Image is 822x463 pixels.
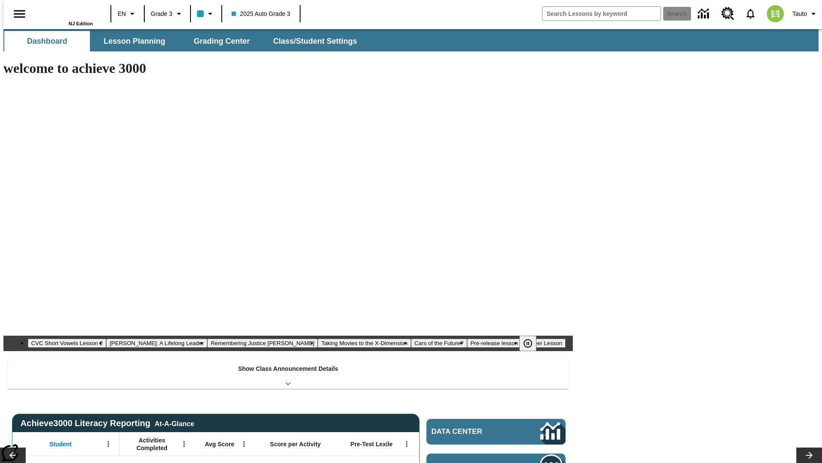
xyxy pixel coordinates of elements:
[118,9,126,18] span: EN
[68,21,93,26] span: NJ Edition
[106,339,207,348] button: Slide 2 Dianne Feinstein: A Lifelong Leader
[519,336,545,351] div: Pause
[8,359,569,389] div: Show Class Announcement Details
[114,6,141,21] button: Language: EN, Select a language
[155,418,194,428] div: At-A-Glance
[102,438,115,451] button: Open Menu
[792,9,807,18] span: Tauto
[542,7,661,21] input: search field
[467,339,521,348] button: Slide 6 Pre-release lesson
[7,1,32,27] button: Open side menu
[205,440,234,448] span: Avg Score
[151,9,173,18] span: Grade 3
[411,339,467,348] button: Slide 5 Cars of the Future?
[318,339,411,348] button: Slide 4 Taking Movies to the X-Dimension
[49,440,71,448] span: Student
[124,436,180,452] span: Activities Completed
[3,60,573,76] h1: welcome to achieve 3000
[3,29,819,51] div: SubNavbar
[147,6,188,21] button: Grade: Grade 3, Select a grade
[194,6,219,21] button: Class color is light blue. Change class color
[426,419,566,445] a: Data Center
[796,448,822,463] button: Lesson carousel, Next
[693,2,716,26] a: Data Center
[266,31,364,51] button: Class/Student Settings
[178,438,191,451] button: Open Menu
[4,31,90,51] button: Dashboard
[37,4,93,21] a: Home
[767,5,784,22] img: avatar image
[762,3,789,25] button: Select a new avatar
[232,9,291,18] span: 2025 Auto Grade 3
[351,440,393,448] span: Pre-Test Lexile
[400,438,413,451] button: Open Menu
[37,3,93,26] div: Home
[432,427,512,436] span: Data Center
[238,438,250,451] button: Open Menu
[739,3,762,25] a: Notifications
[28,339,106,348] button: Slide 1 CVC Short Vowels Lesson 2
[238,364,338,373] p: Show Class Announcement Details
[270,440,321,448] span: Score per Activity
[179,31,265,51] button: Grading Center
[716,2,739,25] a: Resource Center, Will open in new tab
[92,31,177,51] button: Lesson Planning
[207,339,318,348] button: Slide 3 Remembering Justice O'Connor
[789,6,822,21] button: Profile/Settings
[21,418,194,428] span: Achieve3000 Literacy Reporting
[519,336,536,351] button: Pause
[3,31,365,51] div: SubNavbar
